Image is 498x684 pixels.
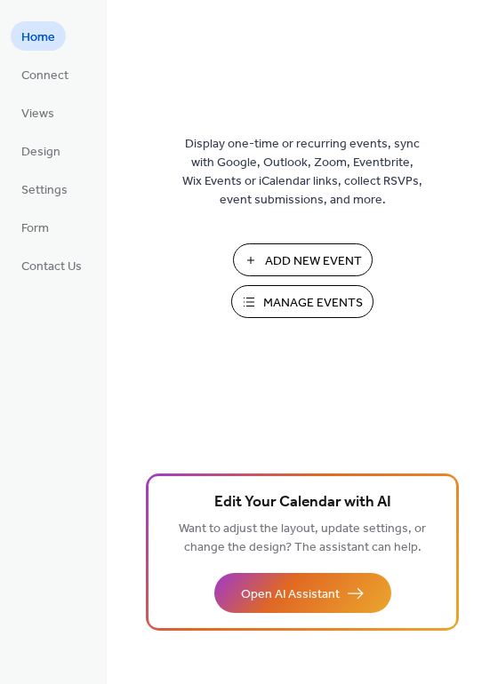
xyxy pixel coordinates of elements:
span: Contact Us [21,258,82,276]
a: Form [11,212,60,242]
span: Add New Event [265,252,362,271]
a: Home [11,21,66,51]
button: Add New Event [233,243,373,276]
span: Edit Your Calendar with AI [214,490,391,515]
span: Settings [21,181,68,200]
span: Want to adjust the layout, update settings, or change the design? The assistant can help. [179,517,426,560]
a: Design [11,136,71,165]
a: Connect [11,60,79,89]
a: Views [11,98,65,127]
span: Connect [21,67,68,85]
a: Contact Us [11,251,92,280]
span: Home [21,28,55,47]
span: Design [21,143,60,162]
span: Open AI Assistant [241,585,340,604]
button: Open AI Assistant [214,573,391,613]
span: Manage Events [263,294,363,313]
a: Settings [11,174,78,203]
span: Form [21,219,49,238]
span: Display one-time or recurring events, sync with Google, Outlook, Zoom, Eventbrite, Wix Events or ... [182,135,422,210]
button: Manage Events [231,285,373,318]
span: Views [21,105,54,123]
